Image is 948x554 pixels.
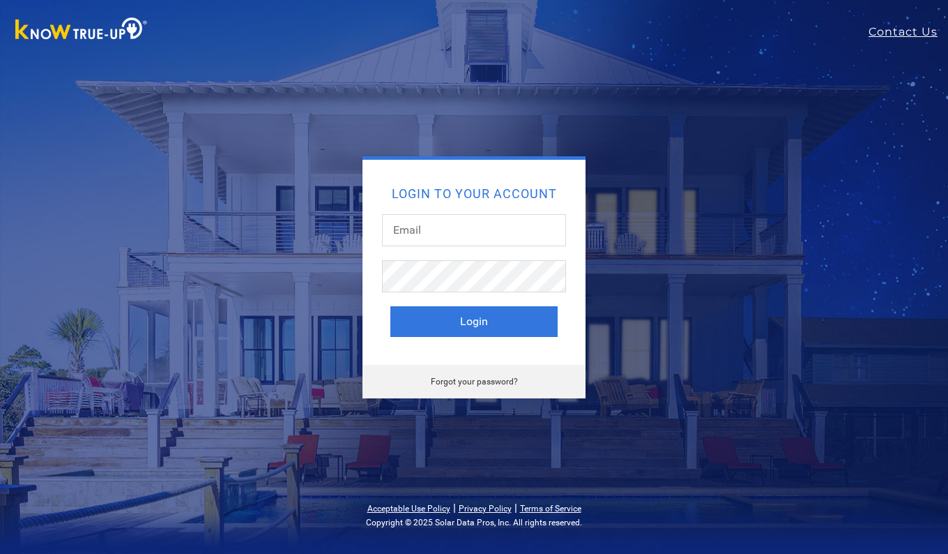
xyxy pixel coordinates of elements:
span: | [453,501,456,514]
a: Contact Us [869,24,948,40]
a: Forgot your password? [431,377,518,387]
a: Privacy Policy [459,504,512,514]
button: Login [390,306,558,337]
img: Know True-Up [8,15,155,46]
a: Terms of Service [520,504,581,514]
input: Email [382,214,566,246]
h2: Login to your account [390,188,558,200]
span: | [514,501,517,514]
a: Acceptable Use Policy [367,504,450,514]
